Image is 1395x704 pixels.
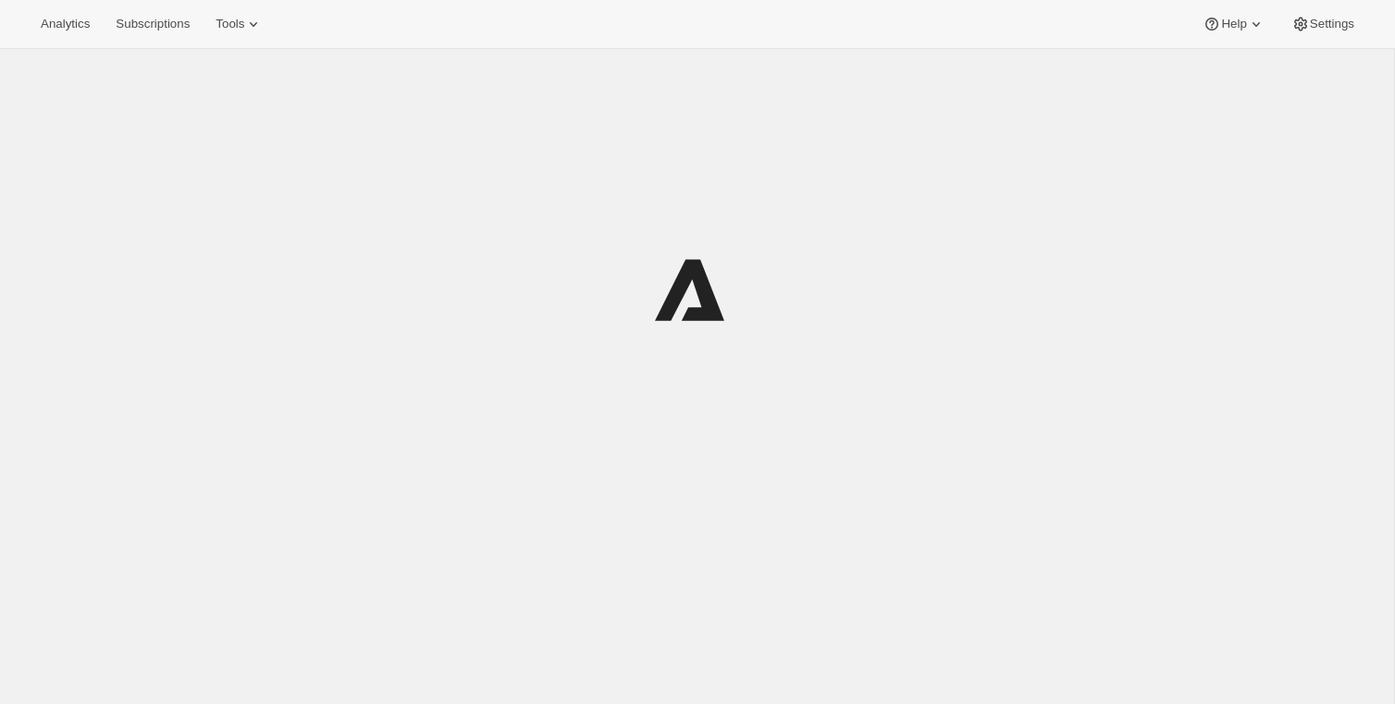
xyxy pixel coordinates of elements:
[41,17,90,31] span: Analytics
[1221,17,1246,31] span: Help
[1191,11,1276,37] button: Help
[1310,17,1354,31] span: Settings
[105,11,201,37] button: Subscriptions
[116,17,190,31] span: Subscriptions
[216,17,244,31] span: Tools
[204,11,274,37] button: Tools
[30,11,101,37] button: Analytics
[1280,11,1365,37] button: Settings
